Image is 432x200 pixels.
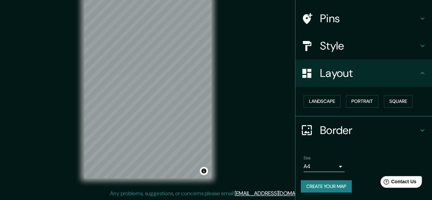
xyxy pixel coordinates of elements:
[320,12,418,25] h4: Pins
[200,167,208,175] button: Toggle attribution
[371,173,424,192] iframe: Help widget launcher
[301,180,352,193] button: Create your map
[295,32,432,59] div: Style
[295,59,432,87] div: Layout
[384,95,413,108] button: Square
[235,190,319,197] a: [EMAIL_ADDRESS][DOMAIN_NAME]
[295,5,432,32] div: Pins
[346,95,378,108] button: Portrait
[320,123,418,137] h4: Border
[295,117,432,144] div: Border
[320,66,418,80] h4: Layout
[304,155,311,161] label: Size
[304,161,345,172] div: A4
[304,95,340,108] button: Landscape
[320,39,418,53] h4: Style
[110,189,320,198] p: Any problems, suggestions, or concerns please email .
